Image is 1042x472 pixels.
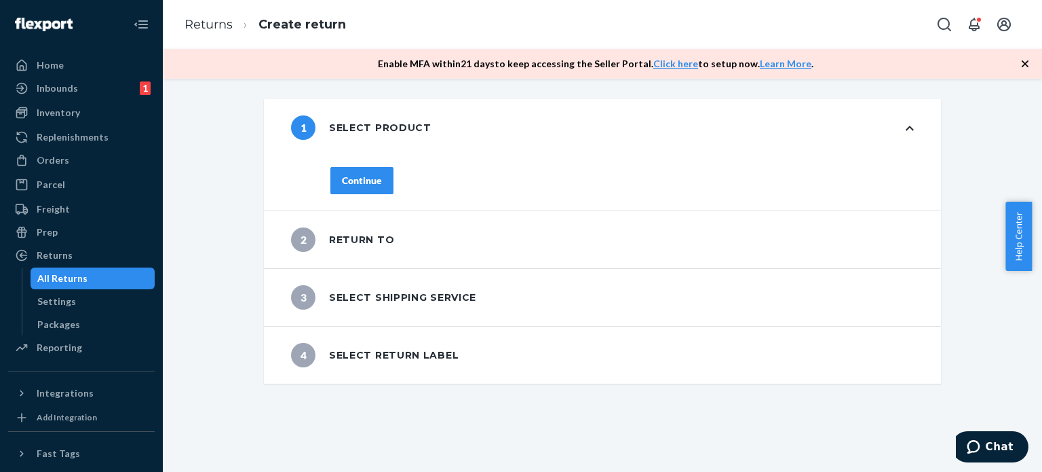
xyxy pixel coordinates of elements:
div: Fast Tags [37,447,80,460]
div: Inventory [37,106,80,120]
a: Create return [258,17,346,32]
div: Select return label [291,343,459,367]
div: Returns [37,249,73,262]
p: Enable MFA within 21 days to keep accessing the Seller Portal. to setup now. . [378,57,813,71]
div: Settings [37,295,76,308]
div: Continue [342,174,382,187]
div: Orders [37,153,69,167]
ol: breadcrumbs [174,5,357,45]
div: Home [37,58,64,72]
a: Returns [8,244,155,266]
a: Parcel [8,174,155,196]
span: 2 [291,228,315,252]
button: Open account menu [990,11,1018,38]
div: Packages [37,318,80,331]
a: Orders [8,149,155,171]
div: 1 [140,81,151,95]
div: Return to [291,228,394,252]
a: Replenishments [8,126,155,148]
div: Freight [37,202,70,216]
button: Continue [330,167,393,194]
div: Inbounds [37,81,78,95]
span: 4 [291,343,315,367]
a: Inbounds1 [8,77,155,99]
button: Help Center [1005,202,1032,271]
div: Integrations [37,386,94,400]
div: Reporting [37,341,82,355]
div: Parcel [37,178,65,192]
div: All Returns [37,272,88,285]
button: Open notifications [961,11,988,38]
button: Close Navigation [128,11,155,38]
div: Select product [291,115,431,140]
span: 3 [291,285,315,310]
a: Click here [653,58,698,69]
a: Home [8,54,155,76]
div: Replenishments [37,130,109,144]
button: Fast Tags [8,443,155,465]
button: Integrations [8,382,155,404]
iframe: Opens a widget where you can chat to one of our agents [956,431,1028,465]
button: Open Search Box [931,11,958,38]
span: 1 [291,115,315,140]
div: Prep [37,225,58,239]
a: Reporting [8,337,155,359]
a: Add Integration [8,410,155,426]
a: Learn More [760,58,811,69]
a: Freight [8,198,155,220]
img: Flexport logo [15,18,73,31]
a: All Returns [31,268,155,289]
a: Packages [31,314,155,335]
a: Settings [31,291,155,312]
a: Inventory [8,102,155,124]
div: Select shipping service [291,285,476,310]
div: Add Integration [37,412,97,423]
a: Prep [8,221,155,243]
a: Returns [185,17,233,32]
